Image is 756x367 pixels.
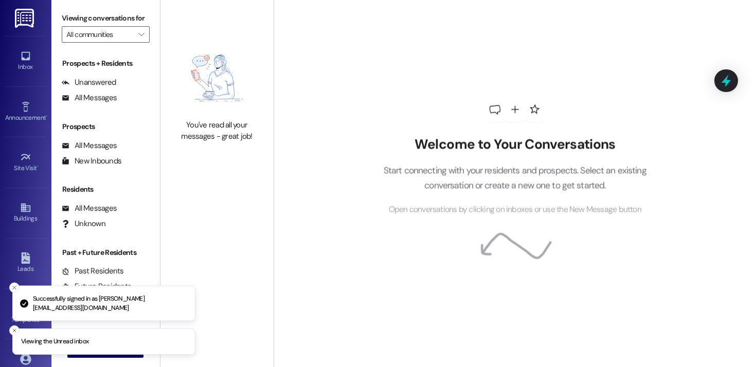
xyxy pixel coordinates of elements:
[5,47,46,75] a: Inbox
[51,184,160,195] div: Residents
[33,295,187,313] p: Successfully signed in as [PERSON_NAME][EMAIL_ADDRESS][DOMAIN_NAME]
[15,9,36,28] img: ResiDesk Logo
[9,283,20,293] button: Close toast
[62,218,105,229] div: Unknown
[46,113,47,120] span: •
[5,149,46,176] a: Site Visit •
[368,136,662,153] h2: Welcome to Your Conversations
[62,156,121,167] div: New Inbounds
[62,93,117,103] div: All Messages
[389,203,641,216] span: Open conversations by clicking on inboxes or use the New Message button
[62,10,150,26] label: Viewing conversations for
[62,266,124,277] div: Past Residents
[172,120,262,142] div: You've read all your messages - great job!
[51,58,160,69] div: Prospects + Residents
[62,140,117,151] div: All Messages
[66,26,133,43] input: All communities
[21,337,88,346] p: Viewing the Unread inbox
[62,203,117,214] div: All Messages
[37,163,39,170] span: •
[368,163,662,193] p: Start connecting with your residents and prospects. Select an existing conversation or create a n...
[5,300,46,328] a: Templates •
[172,42,262,115] img: empty-state
[51,121,160,132] div: Prospects
[5,249,46,277] a: Leads
[51,247,160,258] div: Past + Future Residents
[9,325,20,336] button: Close toast
[138,30,144,39] i: 
[5,199,46,227] a: Buildings
[62,77,116,88] div: Unanswered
